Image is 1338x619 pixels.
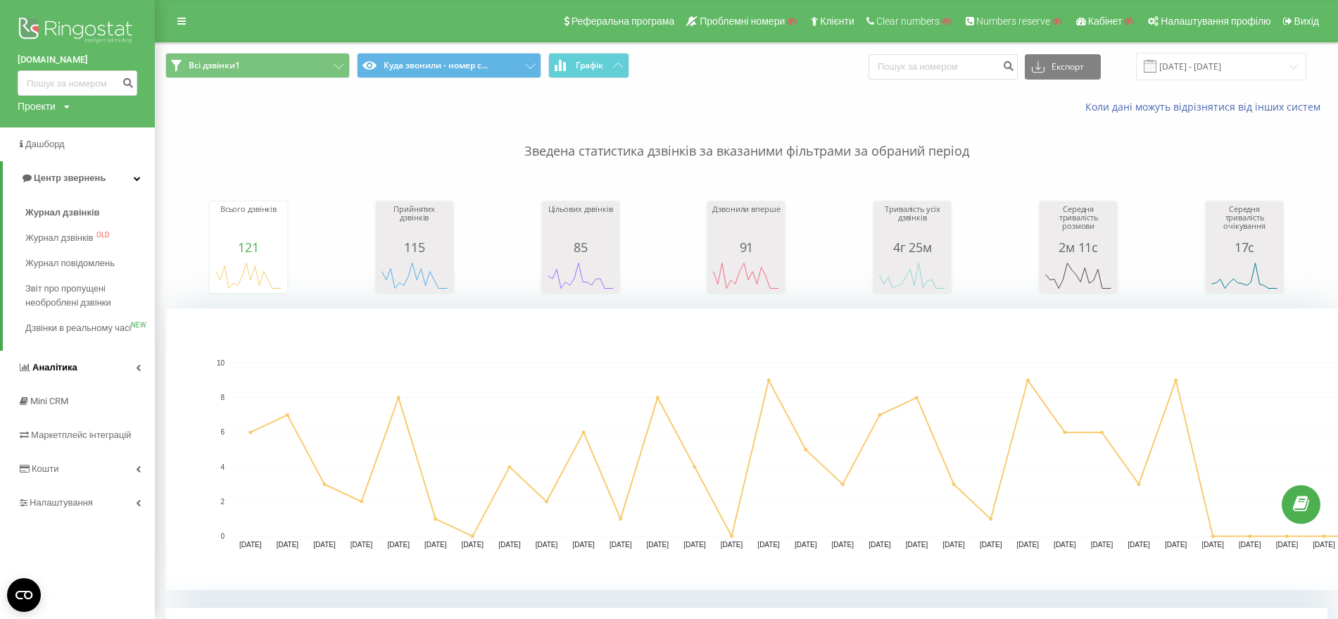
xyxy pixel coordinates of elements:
[31,430,132,440] span: Маркетплейс інтеграцій
[711,254,781,296] svg: A chart.
[572,15,675,27] span: Реферальна програма
[18,99,56,113] div: Проекти
[576,61,603,70] span: Графік
[536,541,558,549] text: [DATE]
[387,541,410,549] text: [DATE]
[877,254,947,296] svg: A chart.
[189,60,240,71] span: Всі дзвінки1
[30,396,68,406] span: Mini CRM
[379,205,450,240] div: Прийнятих дзвінків
[545,205,616,240] div: Цільових дзвінків
[213,205,284,240] div: Всього дзвінків
[277,541,299,549] text: [DATE]
[1161,15,1270,27] span: Налаштування профілю
[647,541,669,549] text: [DATE]
[498,541,521,549] text: [DATE]
[32,463,58,474] span: Кошти
[757,541,780,549] text: [DATE]
[32,362,77,373] span: Аналiтика
[18,70,137,96] input: Пошук за номером
[711,205,781,240] div: Дзвонили вперше
[1276,541,1299,549] text: [DATE]
[30,497,93,508] span: Налаштування
[25,282,148,310] span: Звіт про пропущені необроблені дзвінки
[220,498,225,506] text: 2
[877,240,947,254] div: 4г 25м
[1088,15,1123,27] span: Кабінет
[980,541,1002,549] text: [DATE]
[869,54,1018,80] input: Пошук за номером
[165,114,1327,161] p: Зведена статистика дзвінків за вказаними фільтрами за обраний період
[25,315,155,341] a: Дзвінки в реальному часіNEW
[700,15,785,27] span: Проблемні номери
[165,53,350,78] button: Всі дзвінки1
[220,394,225,401] text: 8
[1043,205,1113,240] div: Середня тривалість розмови
[906,541,928,549] text: [DATE]
[721,541,743,549] text: [DATE]
[462,541,484,549] text: [DATE]
[217,359,225,367] text: 10
[1043,254,1113,296] svg: A chart.
[820,15,854,27] span: Клієнти
[1017,541,1040,549] text: [DATE]
[711,240,781,254] div: 91
[869,541,891,549] text: [DATE]
[1025,54,1101,80] button: Експорт
[25,225,155,251] a: Журнал дзвінківOLD
[1128,541,1150,549] text: [DATE]
[25,139,65,149] span: Дашборд
[1085,100,1327,113] a: Коли дані можуть відрізнятися вiд інших систем
[1091,541,1113,549] text: [DATE]
[313,541,336,549] text: [DATE]
[942,541,965,549] text: [DATE]
[1239,541,1261,549] text: [DATE]
[34,173,106,183] span: Центр звернень
[25,251,155,276] a: Журнал повідомлень
[351,541,373,549] text: [DATE]
[379,254,450,296] svg: A chart.
[220,532,225,540] text: 0
[877,205,947,240] div: Тривалість усіх дзвінків
[239,541,262,549] text: [DATE]
[3,161,155,195] a: Центр звернень
[7,578,41,612] button: Open CMP widget
[976,15,1050,27] span: Numbers reserve
[1165,541,1187,549] text: [DATE]
[25,231,93,245] span: Журнал дзвінків
[18,53,137,67] a: [DOMAIN_NAME]
[832,541,854,549] text: [DATE]
[572,541,595,549] text: [DATE]
[25,276,155,315] a: Звіт про пропущені необроблені дзвінки
[1313,541,1335,549] text: [DATE]
[25,256,115,270] span: Журнал повідомлень
[18,14,137,49] img: Ringostat logo
[1054,541,1076,549] text: [DATE]
[220,429,225,437] text: 6
[610,541,632,549] text: [DATE]
[1294,15,1319,27] span: Вихід
[25,321,131,335] span: Дзвінки в реальному часі
[379,240,450,254] div: 115
[357,53,541,78] button: Куда звонили - номер с...
[25,200,155,225] a: Журнал дзвінків
[795,541,817,549] text: [DATE]
[545,254,616,296] svg: A chart.
[1043,240,1113,254] div: 2м 11с
[1209,240,1280,254] div: 17с
[1209,254,1280,296] svg: A chart.
[1201,541,1224,549] text: [DATE]
[220,463,225,471] text: 4
[424,541,447,549] text: [DATE]
[25,206,100,220] span: Журнал дзвінків
[213,240,284,254] div: 121
[548,53,629,78] button: Графік
[876,15,940,27] span: Clear numbers
[213,254,284,296] svg: A chart.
